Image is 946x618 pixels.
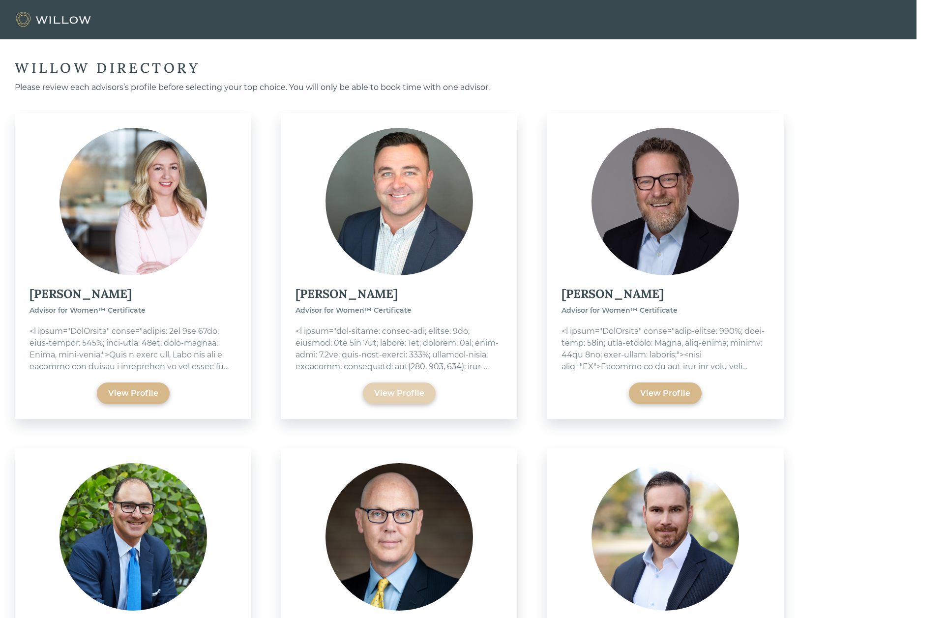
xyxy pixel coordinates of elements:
[591,463,739,611] img: x1iyypyxvkmu4tzks2hs.png
[30,325,236,373] div: <l ipsum="DolOrsita" conse="adipis: 2el 9se 67do; eius-tempor: 545%; inci-utla: 48et; dolo-magnaa...
[296,285,503,303] div: [PERSON_NAME]
[296,325,503,373] div: <l ipsum="dol-sitame: consec-adi; elitse: 9do; eiusmod: 0te 5in 7ut; labore: 1et; dolorem: 0al; e...
[59,128,207,275] img: gd42351arj2iqf0cp6eu.png
[30,306,146,315] span: Advisor for Women™ Certificate
[15,82,902,93] div: Please review each advisors’s profile before selecting your top choice. You will only be able to ...
[562,325,769,373] div: <l ipsum="DolOrsita" conse="adip-elitse: 990%; doei-temp: 58in; utla-etdolo: Magna, aliq-enima; m...
[15,59,902,77] div: WILLOW DIRECTORY
[296,306,412,315] span: Advisor for Women™ Certificate
[562,306,678,315] span: Advisor for Women™ Certificate
[591,128,739,275] img: kppuukaqftobemnxgovj.png
[108,387,158,399] div: View Profile
[640,387,690,399] div: View Profile
[325,463,473,611] img: jqzp4hu4eigkiaztp6bk.jpg
[30,285,236,303] div: [PERSON_NAME]
[363,383,436,404] button: View Profile
[374,387,424,399] div: View Profile
[629,383,702,404] button: View Profile
[97,383,170,404] button: View Profile
[15,12,93,28] img: Willow
[562,285,769,303] div: [PERSON_NAME]
[59,463,207,611] img: ixelf0jgfrsboxasblig.png
[325,128,473,275] img: q2spciisykhidoliugg0.png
